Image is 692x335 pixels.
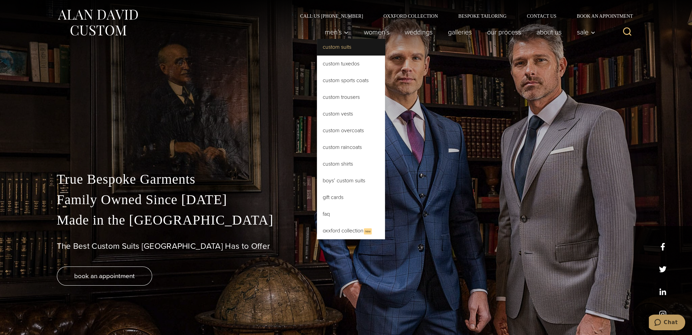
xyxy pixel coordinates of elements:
[356,25,397,39] a: Women’s
[57,169,635,230] p: True Bespoke Garments Family Owned Since [DATE] Made in the [GEOGRAPHIC_DATA]
[373,14,448,18] a: Oxxford Collection
[517,14,567,18] a: Contact Us
[317,156,385,172] a: Custom Shirts
[566,14,635,18] a: Book an Appointment
[317,189,385,205] a: Gift Cards
[74,271,135,281] span: book an appointment
[290,14,373,18] a: Call Us [PHONE_NUMBER]
[619,24,635,40] button: View Search Form
[57,241,635,251] h1: The Best Custom Suits [GEOGRAPHIC_DATA] Has to Offer
[317,206,385,222] a: FAQ
[317,72,385,89] a: Custom Sports Coats
[317,89,385,105] a: Custom Trousers
[448,14,516,18] a: Bespoke Tailoring
[317,106,385,122] a: Custom Vests
[397,25,440,39] a: weddings
[317,122,385,139] a: Custom Overcoats
[57,7,139,38] img: Alan David Custom
[364,228,372,234] span: New
[317,139,385,155] a: Custom Raincoats
[659,310,666,318] a: instagram
[479,25,529,39] a: Our Process
[569,25,599,39] button: Child menu of Sale
[317,39,385,55] a: Custom Suits
[317,25,599,39] nav: Primary Navigation
[317,25,356,39] button: Child menu of Men’s
[440,25,479,39] a: Galleries
[317,223,385,239] a: Oxxford CollectionNew
[57,267,152,286] a: book an appointment
[649,315,685,332] iframe: Opens a widget where you can chat to one of our agents
[659,288,666,295] a: linkedin
[317,172,385,189] a: Boys’ Custom Suits
[659,243,666,250] a: facebook
[317,56,385,72] a: Custom Tuxedos
[290,14,635,18] nav: Secondary Navigation
[659,265,666,273] a: x/twitter
[529,25,569,39] a: About Us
